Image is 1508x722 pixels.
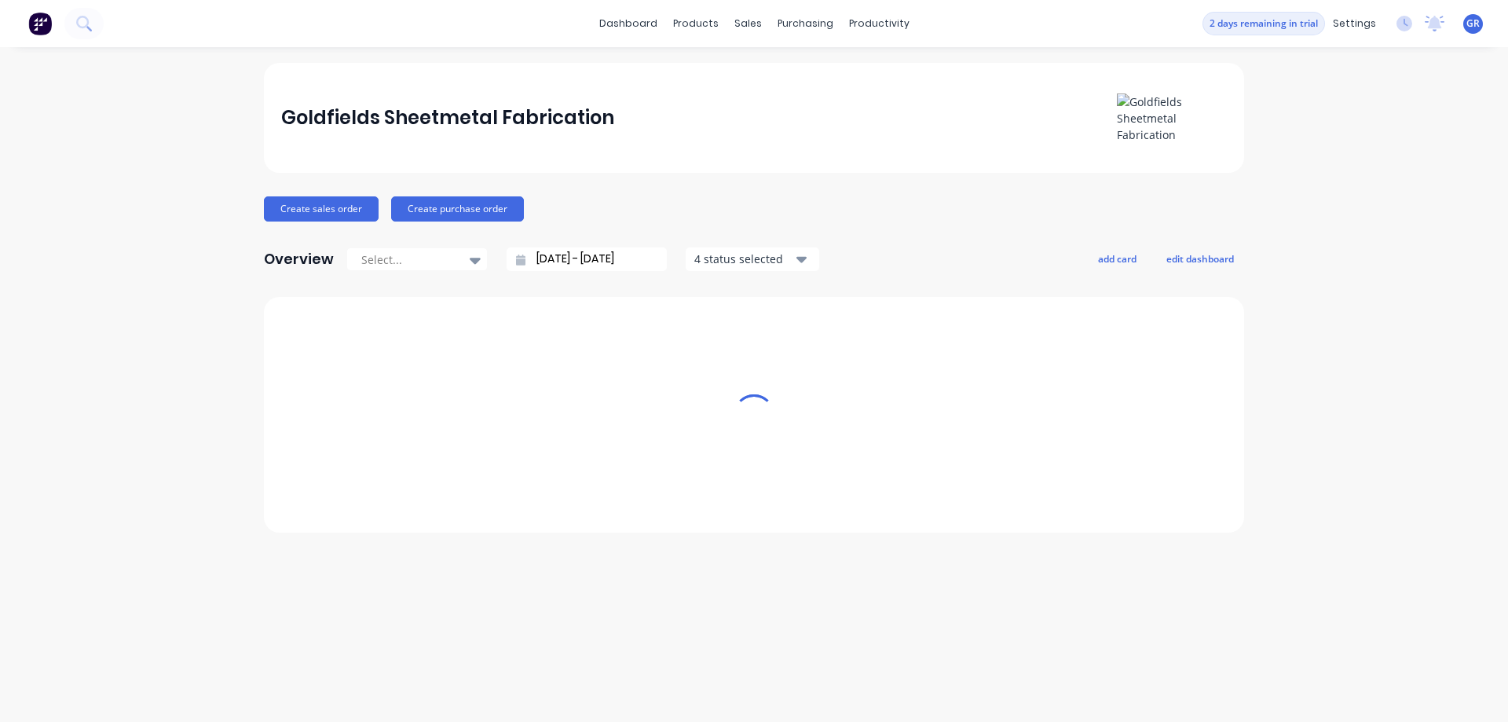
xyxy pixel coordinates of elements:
div: Overview [264,244,334,275]
img: Goldfields Sheetmetal Fabrication [1117,93,1227,143]
div: Goldfields Sheetmetal Fabrication [281,102,614,134]
button: add card [1088,248,1147,269]
div: products [665,12,727,35]
div: settings [1325,12,1384,35]
div: sales [727,12,770,35]
span: GR [1466,16,1480,31]
button: 4 status selected [686,247,819,271]
button: Create sales order [264,196,379,222]
button: Create purchase order [391,196,524,222]
div: purchasing [770,12,841,35]
a: dashboard [591,12,665,35]
button: edit dashboard [1156,248,1244,269]
div: productivity [841,12,917,35]
img: Factory [28,12,52,35]
button: 2 days remaining in trial [1202,12,1325,35]
div: 4 status selected [694,251,793,267]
